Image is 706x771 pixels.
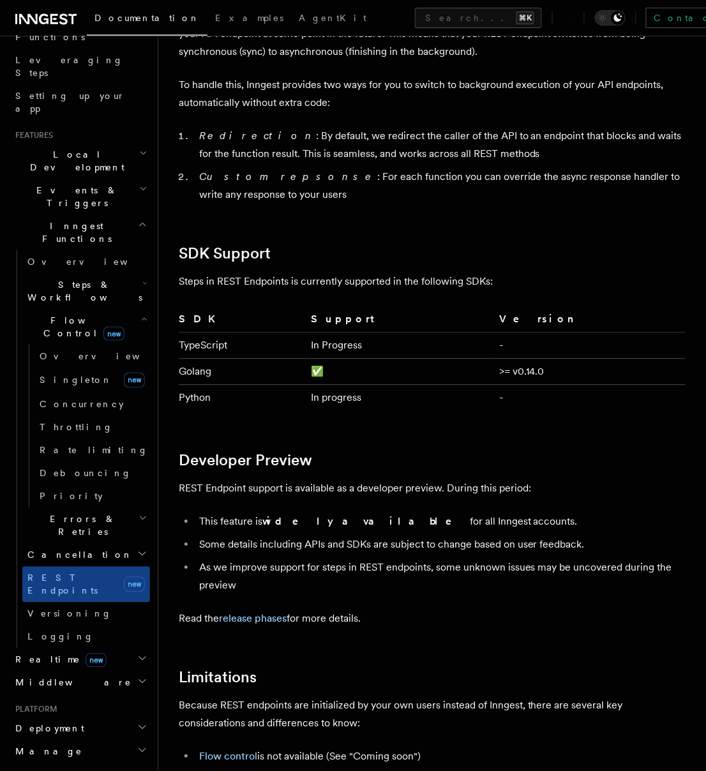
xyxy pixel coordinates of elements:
[179,385,306,411] td: Python
[179,311,306,333] th: SDK
[10,677,131,689] span: Middleware
[34,416,150,439] a: Throttling
[10,84,150,120] a: Setting up your app
[494,385,686,411] td: -
[299,13,366,23] span: AgentKit
[10,220,138,245] span: Inngest Functions
[195,535,686,553] li: Some details including APIs and SDKs are subject to change based on user feedback.
[10,722,84,735] span: Deployment
[10,740,150,763] button: Manage
[10,717,150,740] button: Deployment
[10,130,53,140] span: Features
[87,4,207,36] a: Documentation
[27,632,94,642] span: Logging
[10,250,150,648] div: Inngest Functions
[22,625,150,648] a: Logging
[94,13,200,23] span: Documentation
[262,515,470,527] strong: widely available
[40,423,113,433] span: Throttling
[103,327,124,341] span: new
[34,345,150,368] a: Overview
[219,612,287,624] a: release phases
[195,127,686,163] li: : By default, we redirect the caller of the API to an endpoint that blocks and waits for the func...
[199,130,316,142] em: Redirection
[34,368,150,393] a: Singletonnew
[15,91,125,114] span: Setting up your app
[10,705,57,715] span: Platform
[195,168,686,204] li: : For each function you can override the async response handler to write any response to your users
[22,345,150,508] div: Flow Controlnew
[179,610,686,627] p: Read the for more details.
[34,439,150,462] a: Rate limiting
[27,573,98,596] span: REST Endpoints
[10,671,150,694] button: Middleware
[22,278,142,304] span: Steps & Workflows
[291,4,374,34] a: AgentKit
[10,49,150,84] a: Leveraging Steps
[22,508,150,544] button: Errors & Retries
[10,745,82,758] span: Manage
[22,250,150,273] a: Overview
[22,309,150,345] button: Flow Controlnew
[179,668,257,686] a: Limitations
[86,654,107,668] span: new
[516,11,534,24] kbd: ⌘K
[494,333,686,359] td: -
[179,696,686,732] p: Because REST endpoints are initialized by your own users instead of Inngest, there are several ke...
[22,513,139,539] span: Errors & Retries
[207,4,291,34] a: Examples
[215,13,283,23] span: Examples
[179,333,306,359] td: TypeScript
[40,445,148,456] span: Rate limiting
[22,549,133,562] span: Cancellation
[10,214,150,250] button: Inngest Functions
[15,55,123,78] span: Leveraging Steps
[199,750,257,762] a: Flow control
[179,451,312,469] a: Developer Preview
[179,479,686,497] p: REST Endpoint support is available as a developer preview. During this period:
[22,544,150,567] button: Cancellation
[40,351,171,361] span: Overview
[494,359,686,385] td: >= v0.14.0
[10,179,150,214] button: Events & Triggers
[124,373,145,388] span: new
[10,148,139,174] span: Local Development
[195,558,686,594] li: As we improve support for steps in REST endpoints, some unknown issues may be uncovered during th...
[34,393,150,416] a: Concurrency
[10,143,150,179] button: Local Development
[40,491,103,502] span: Priority
[40,468,131,479] span: Debouncing
[40,400,124,410] span: Concurrency
[306,333,495,359] td: In Progress
[22,603,150,625] a: Versioning
[179,244,271,262] a: SDK Support
[195,513,686,530] li: This feature is for all Inngest accounts.
[595,10,626,26] button: Toggle dark mode
[306,311,495,333] th: Support
[179,76,686,112] p: To handle this, Inngest provides two ways for you to switch to background execution of your API e...
[27,257,159,267] span: Overview
[22,567,150,603] a: REST Endpointsnew
[494,311,686,333] th: Version
[415,8,542,28] button: Search...⌘K
[40,375,112,385] span: Singleton
[306,385,495,411] td: In progress
[22,314,140,340] span: Flow Control
[195,747,686,765] li: is not available (See "Coming soon")
[34,462,150,485] a: Debouncing
[22,273,150,309] button: Steps & Workflows
[179,273,686,290] p: Steps in REST Endpoints is currently supported in the following SDKs:
[34,485,150,508] a: Priority
[124,577,145,592] span: new
[10,648,150,671] button: Realtimenew
[10,184,139,209] span: Events & Triggers
[179,359,306,385] td: Golang
[27,609,112,619] span: Versioning
[199,170,377,183] em: Custom repsonse
[306,359,495,385] td: ✅
[10,654,107,666] span: Realtime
